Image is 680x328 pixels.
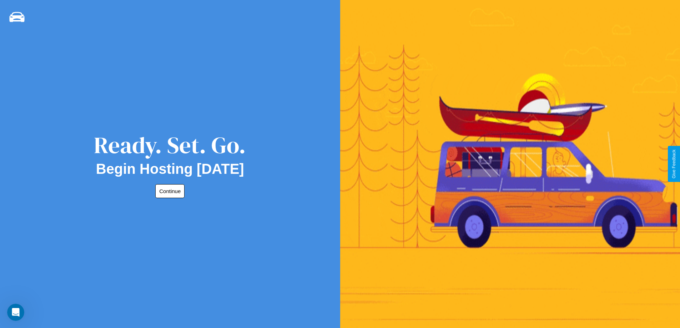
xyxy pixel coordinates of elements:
button: Continue [155,184,185,198]
h2: Begin Hosting [DATE] [96,161,244,177]
iframe: Intercom live chat [7,304,24,321]
div: Give Feedback [671,150,676,178]
div: Ready. Set. Go. [94,129,246,161]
